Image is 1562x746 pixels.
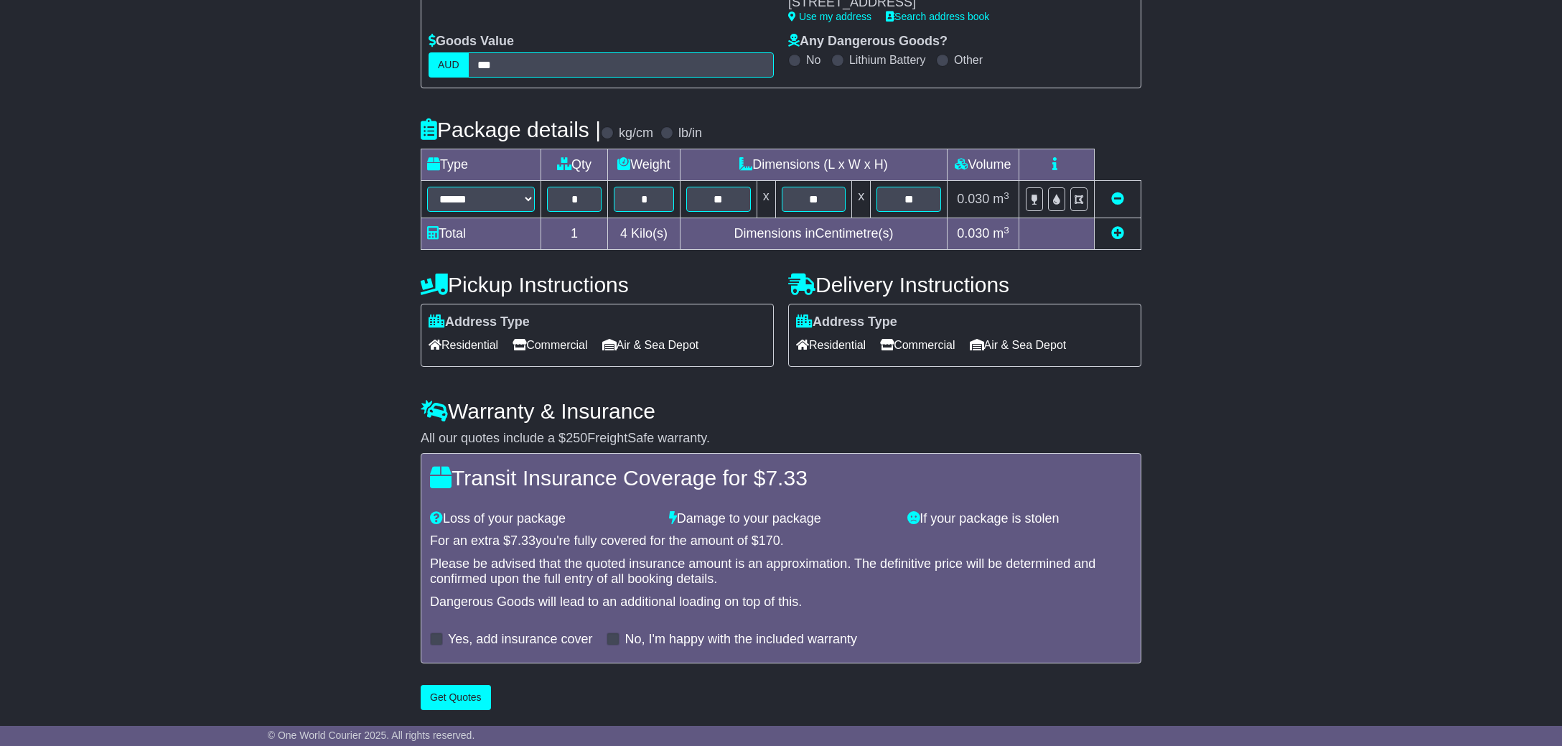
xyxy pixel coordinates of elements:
sup: 3 [1004,190,1009,201]
td: Total [421,218,541,250]
label: Lithium Battery [849,53,926,67]
label: lb/in [678,126,702,141]
h4: Package details | [421,118,601,141]
label: Goods Value [429,34,514,50]
label: Other [954,53,983,67]
span: m [993,192,1009,206]
h4: Transit Insurance Coverage for $ [430,466,1132,490]
h4: Delivery Instructions [788,273,1141,297]
span: Commercial [513,334,587,356]
div: Damage to your package [662,511,901,527]
label: kg/cm [619,126,653,141]
div: Please be advised that the quoted insurance amount is an approximation. The definitive price will... [430,556,1132,587]
span: Air & Sea Depot [602,334,699,356]
label: Address Type [796,314,897,330]
span: Residential [796,334,866,356]
span: Residential [429,334,498,356]
span: © One World Courier 2025. All rights reserved. [268,729,475,741]
span: 7.33 [765,466,807,490]
td: x [757,181,775,218]
a: Search address book [886,11,989,22]
button: Get Quotes [421,685,491,710]
td: Dimensions in Centimetre(s) [680,218,947,250]
td: Qty [541,149,608,181]
span: Air & Sea Depot [970,334,1067,356]
td: Kilo(s) [608,218,681,250]
a: Add new item [1111,226,1124,241]
span: 0.030 [957,192,989,206]
h4: Pickup Instructions [421,273,774,297]
div: All our quotes include a $ FreightSafe warranty. [421,431,1141,447]
td: Weight [608,149,681,181]
div: Dangerous Goods will lead to an additional loading on top of this. [430,595,1132,610]
div: For an extra $ you're fully covered for the amount of $ . [430,533,1132,549]
td: Type [421,149,541,181]
div: If your package is stolen [900,511,1139,527]
span: m [993,226,1009,241]
label: Yes, add insurance cover [448,632,592,648]
span: 0.030 [957,226,989,241]
label: No [806,53,820,67]
label: Any Dangerous Goods? [788,34,948,50]
span: 250 [566,431,587,445]
td: Volume [947,149,1019,181]
label: AUD [429,52,469,78]
a: Use my address [788,11,871,22]
span: 170 [759,533,780,548]
span: Commercial [880,334,955,356]
h4: Warranty & Insurance [421,399,1141,423]
td: Dimensions (L x W x H) [680,149,947,181]
a: Remove this item [1111,192,1124,206]
td: 1 [541,218,608,250]
label: Address Type [429,314,530,330]
span: 4 [620,226,627,241]
div: Loss of your package [423,511,662,527]
span: 7.33 [510,533,536,548]
sup: 3 [1004,225,1009,236]
td: x [852,181,871,218]
label: No, I'm happy with the included warranty [625,632,857,648]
